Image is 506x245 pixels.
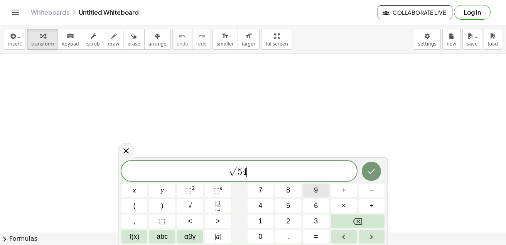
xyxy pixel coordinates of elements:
span: < [188,216,192,226]
button: redoredo [192,29,211,50]
button: Done [362,162,381,181]
i: format_size [221,32,229,41]
button: scrub [83,29,104,50]
span: . [287,231,289,242]
button: Alphabet [149,230,175,243]
button: 7 [248,184,273,197]
button: 3 [303,215,329,228]
span: load [488,41,498,47]
span: x [133,185,136,196]
sup: n [220,185,223,191]
button: Times [331,199,357,213]
button: x [121,184,147,197]
button: , [121,215,147,228]
span: | [219,233,221,240]
button: arrange [144,29,171,50]
span: 2 [286,216,290,226]
button: keyboardkeypad [58,29,83,50]
button: 4 [248,199,273,213]
span: ( [133,201,136,211]
span: keypad [62,41,79,47]
span: 8 [286,185,290,196]
i: keyboard [67,32,74,41]
span: 7 [258,185,262,196]
button: Greater than [205,215,231,228]
button: 8 [275,184,301,197]
button: load [484,29,502,50]
span: , [133,216,135,226]
button: Minus [359,184,385,197]
span: ⬚ [213,186,220,194]
span: + [342,185,346,196]
span: scrub [87,41,100,47]
span: – [369,185,373,196]
button: transform [27,29,58,50]
button: ) [149,199,175,213]
i: redo [198,32,205,41]
button: 5 [275,199,301,213]
span: insert [8,41,21,47]
button: erase [123,29,144,50]
span: smaller [217,41,234,47]
button: 0 [248,230,273,243]
span: 5 [238,167,242,177]
span: | [215,233,216,240]
span: new [447,41,456,47]
span: a [215,231,221,242]
span: 5 [286,201,290,211]
button: insert [4,29,25,50]
sup: 2 [192,185,195,191]
button: Functions [121,230,147,243]
button: Placeholder [149,215,175,228]
span: 9 [314,185,318,196]
button: Collaborate Live [378,5,452,19]
span: ⬚ [185,186,192,194]
span: y [161,185,164,196]
span: Collaborate Live [384,9,446,16]
span: redo [196,41,207,47]
button: Squared [177,184,203,197]
span: f(x) [130,231,140,242]
span: settings [418,41,437,47]
button: Divide [359,199,385,213]
span: × [342,201,346,211]
button: undoundo [172,29,192,50]
a: Whiteboards [31,8,69,16]
button: Right arrow [359,230,385,243]
span: > [216,216,220,226]
button: Fraction [205,199,231,213]
button: y [149,184,175,197]
button: Square root [177,199,203,213]
button: save [462,29,482,50]
span: 6 [314,201,318,211]
span: abc [157,231,168,242]
button: format_sizelarger [238,29,260,50]
button: Absolute value [205,230,231,243]
button: Greek alphabet [177,230,203,243]
button: new [442,29,461,50]
span: 3 [314,216,318,226]
button: Log in [454,5,491,20]
span: ÷ [370,201,374,211]
span: erase [127,41,140,47]
button: Backspace [331,215,385,228]
span: 4 [242,167,247,177]
button: 9 [303,184,329,197]
span: ) [161,201,164,211]
span: undo [177,41,188,47]
button: Less than [177,215,203,228]
button: 6 [303,199,329,213]
span: 4 [258,201,262,211]
span: ⬚ [159,216,165,226]
span: fullscreen [265,41,288,47]
button: fullscreen [261,29,292,50]
button: Left arrow [331,230,357,243]
span: 0 [258,231,262,242]
button: . [275,230,301,243]
button: 1 [248,215,273,228]
i: undo [179,32,186,41]
button: Plus [331,184,357,197]
button: Superscript [205,184,231,197]
span: larger [242,41,255,47]
span: 1 [258,216,262,226]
